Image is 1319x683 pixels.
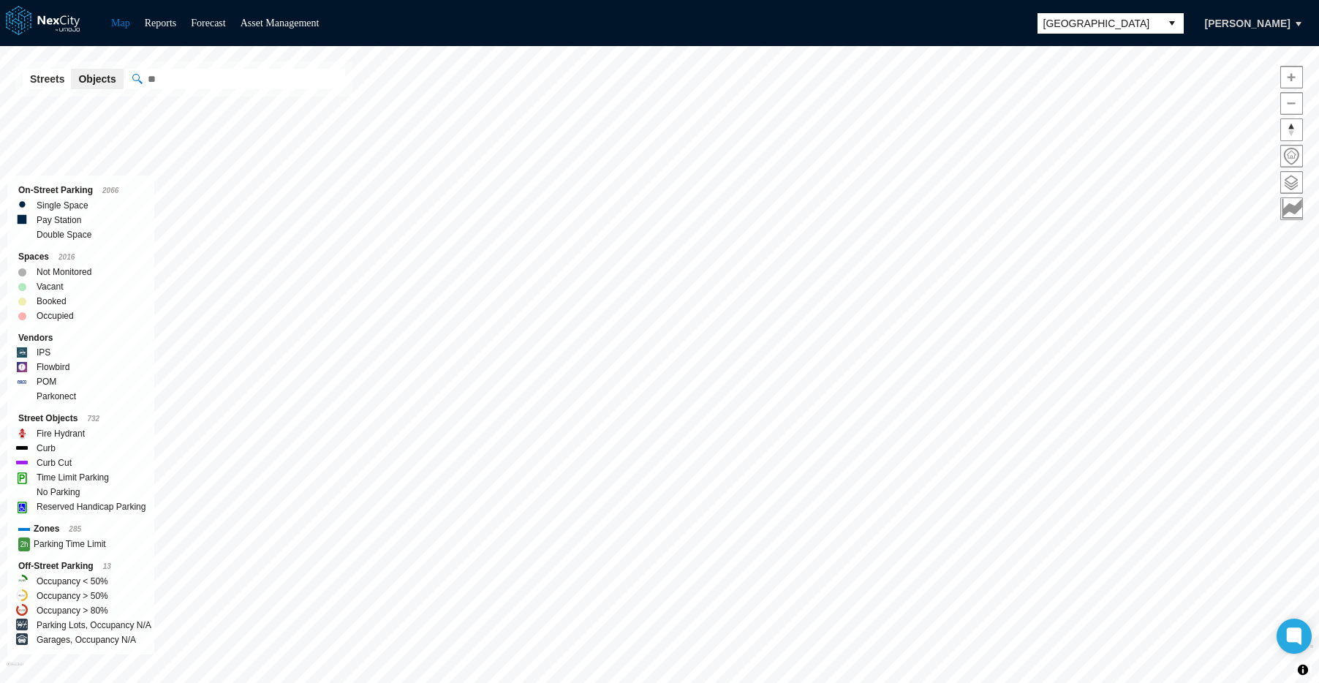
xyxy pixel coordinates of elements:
[34,537,106,551] label: Parking Time Limit
[37,345,50,360] label: IPS
[37,456,72,470] label: Curb Cut
[37,485,80,499] label: No Parking
[191,18,225,29] a: Forecast
[37,499,145,514] label: Reserved Handicap Parking
[1294,661,1312,679] button: Toggle attribution
[23,69,72,89] button: Streets
[1280,118,1303,141] button: Reset bearing to north
[18,411,143,426] div: Street Objects
[37,470,109,485] label: Time Limit Parking
[1280,197,1303,220] button: Key metrics
[37,213,81,227] label: Pay Station
[103,562,111,570] span: 13
[1190,11,1306,36] button: [PERSON_NAME]
[1281,93,1302,114] span: Zoom out
[145,18,177,29] a: Reports
[1160,13,1184,34] button: select
[18,183,143,198] div: On-Street Parking
[30,72,64,86] span: Streets
[1043,16,1154,31] span: [GEOGRAPHIC_DATA]
[37,589,108,603] label: Occupancy > 50%
[1281,119,1302,140] span: Reset bearing to north
[37,633,136,647] label: Garages, Occupancy N/A
[37,309,74,323] label: Occupied
[37,279,63,294] label: Vacant
[37,360,69,374] label: Flowbird
[1280,171,1303,194] button: Layers management
[18,331,143,345] div: Vendors
[37,198,88,213] label: Single Space
[1280,145,1303,167] button: Home
[18,537,30,551] span: 2h
[78,72,116,86] span: Objects
[37,574,108,589] label: Occupancy < 50%
[37,227,91,242] label: Double Space
[1299,662,1307,678] span: Toggle attribution
[1205,16,1290,31] span: [PERSON_NAME]
[69,525,81,533] span: 285
[241,18,320,29] a: Asset Management
[37,294,67,309] label: Booked
[37,426,85,441] label: Fire Hydrant
[18,521,143,537] div: Zones
[37,603,108,618] label: Occupancy > 80%
[18,559,143,574] div: Off-Street Parking
[111,18,130,29] a: Map
[1280,66,1303,88] button: Zoom in
[37,389,76,404] label: Parkonect
[71,69,123,89] button: Objects
[37,441,56,456] label: Curb
[1280,92,1303,115] button: Zoom out
[87,415,99,423] span: 732
[58,253,75,261] span: 2016
[37,265,91,279] label: Not Monitored
[1281,67,1302,88] span: Zoom in
[37,374,56,389] label: POM
[37,618,151,633] label: Parking Lots, Occupancy N/A
[18,249,143,265] div: Spaces
[102,186,118,195] span: 2066
[7,662,23,679] a: Mapbox homepage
